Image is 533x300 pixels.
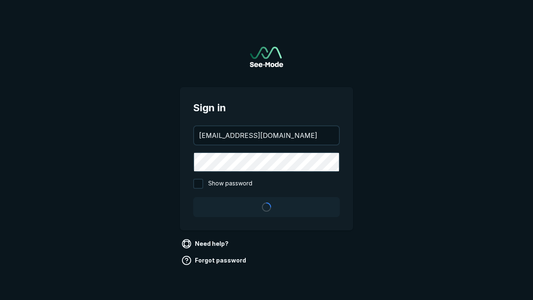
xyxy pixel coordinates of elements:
a: Need help? [180,237,232,250]
span: Show password [208,179,252,189]
span: Sign in [193,100,340,115]
a: Forgot password [180,254,249,267]
input: your@email.com [194,126,339,145]
img: See-Mode Logo [250,47,283,67]
a: Go to sign in [250,47,283,67]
